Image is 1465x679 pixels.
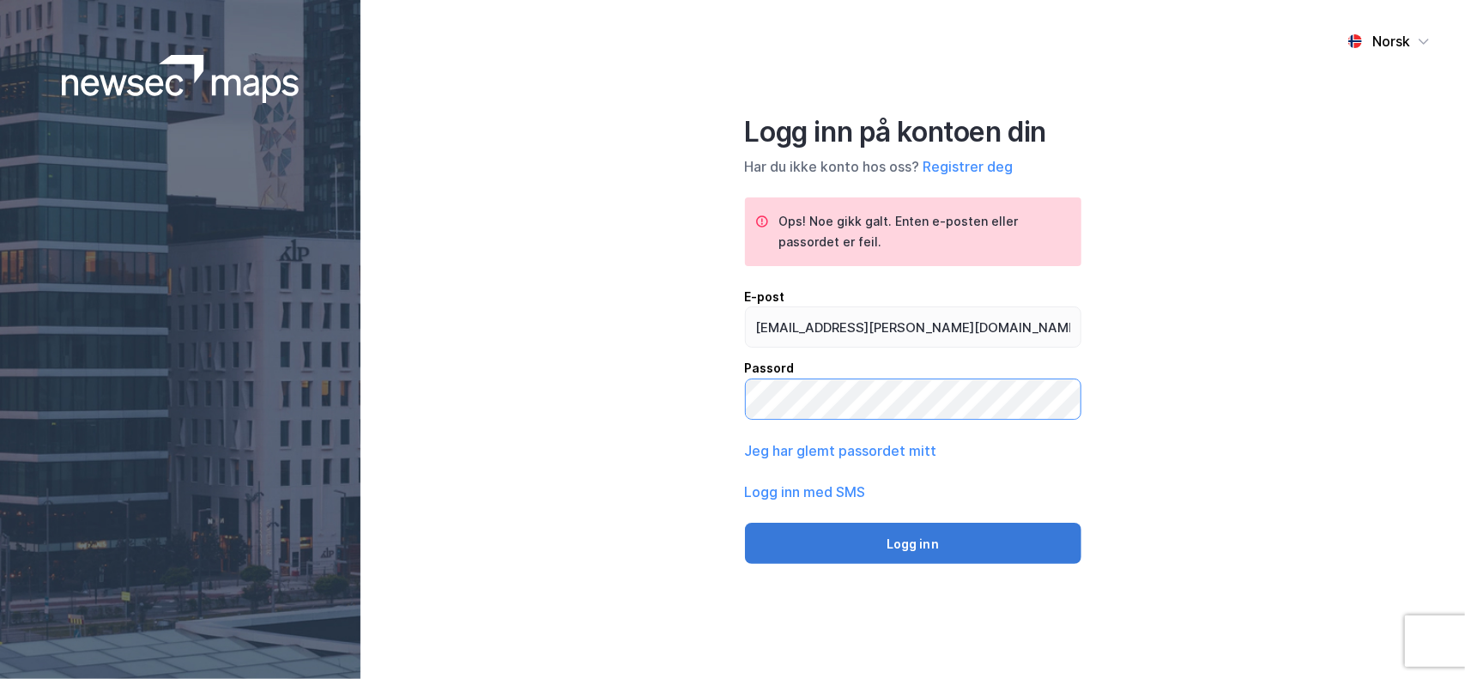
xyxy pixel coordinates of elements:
[745,358,1081,379] div: Passord
[1379,597,1465,679] div: Kontrollprogram for chat
[745,523,1081,564] button: Logg inn
[745,115,1081,149] div: Logg inn på kontoen din
[745,440,937,461] button: Jeg har glemt passordet mitt
[779,211,1068,252] div: Ops! Noe gikk galt. Enten e-posten eller passordet er feil.
[745,156,1081,177] div: Har du ikke konto hos oss?
[62,55,300,103] img: logoWhite.bf58a803f64e89776f2b079ca2356427.svg
[923,156,1014,177] button: Registrer deg
[745,482,866,502] button: Logg inn med SMS
[1379,597,1465,679] iframe: Chat Widget
[1372,31,1410,52] div: Norsk
[745,287,1081,307] div: E-post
